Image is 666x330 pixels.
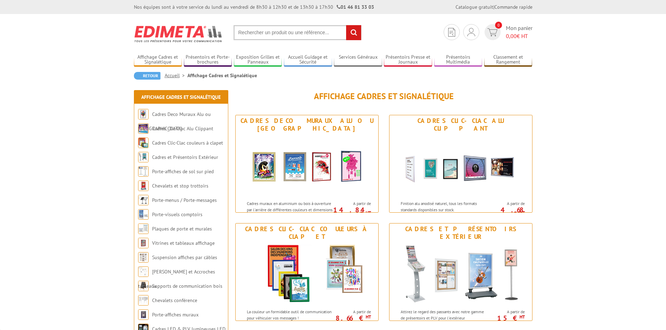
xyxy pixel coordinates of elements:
[456,3,532,10] div: |
[486,208,525,216] p: 4.68 €
[494,4,532,10] a: Commande rapide
[487,28,497,36] img: devis rapide
[138,195,149,205] img: Porte-menus / Porte-messages
[134,3,374,10] div: Nos équipes sont à votre service du lundi au vendredi de 8h30 à 12h30 et de 13h30 à 17h30
[138,266,149,277] img: Cimaises et Accroches tableaux
[506,32,532,40] span: € HT
[138,181,149,191] img: Chevalets et stop trottoirs
[152,197,217,203] a: Porte-menus / Porte-messages
[448,28,455,37] img: devis rapide
[520,210,525,216] sup: HT
[138,252,149,263] img: Suspension affiches par câbles
[165,72,187,79] a: Accueil
[486,316,525,320] p: 15 €
[138,269,215,289] a: [PERSON_NAME] et Accroches tableaux
[489,309,525,315] span: A partir de
[242,242,372,305] img: Cadres Clic-Clac couleurs à clapet
[138,109,149,119] img: Cadres Deco Muraux Alu ou Bois
[234,25,361,40] input: Rechercher un produit ou une référence...
[391,117,530,132] div: Cadres Clic-Clac Alu Clippant
[396,134,525,197] img: Cadres Clic-Clac Alu Clippant
[138,138,149,148] img: Cadres Clic-Clac couleurs à clapet
[138,238,149,248] img: Vitrines et tableaux affichage
[366,210,371,216] sup: HT
[235,92,532,101] h1: Affichage Cadres et Signalétique
[242,134,372,197] img: Cadres Deco Muraux Alu ou Bois
[184,54,232,66] a: Présentoirs et Porte-brochures
[335,201,371,206] span: A partir de
[284,54,332,66] a: Accueil Guidage et Sécurité
[366,314,371,320] sup: HT
[187,72,257,79] li: Affichage Cadres et Signalétique
[237,117,377,132] div: Cadres Deco Muraux Alu ou [GEOGRAPHIC_DATA]
[152,311,199,318] a: Porte-affiches muraux
[138,295,149,306] img: Chevalets conférence
[152,283,222,289] a: Supports de communication bois
[332,316,371,320] p: 8.66 €
[483,24,532,40] a: devis rapide 0 Mon panier 0,00€ HT
[235,223,379,321] a: Cadres Clic-Clac couleurs à clapet Cadres Clic-Clac couleurs à clapet La couleur un formidable ou...
[152,211,202,218] a: Porte-visuels comptoirs
[152,140,223,146] a: Cadres Clic-Clac couleurs à clapet
[247,309,334,321] p: La couleur un formidable outil de communication pour véhiculer vos messages !
[152,226,212,232] a: Plaques de porte et murales
[434,54,482,66] a: Présentoirs Multimédia
[134,72,160,80] a: Retour
[396,242,525,305] img: Cadres et Présentoirs Extérieur
[138,111,211,132] a: Cadres Deco Muraux Alu ou [GEOGRAPHIC_DATA]
[152,125,213,132] a: Cadres Clic-Clac Alu Clippant
[520,314,525,320] sup: HT
[334,54,382,66] a: Services Généraux
[152,240,215,246] a: Vitrines et tableaux affichage
[332,208,371,216] p: 14.84 €
[138,209,149,220] img: Porte-visuels comptoirs
[389,223,532,321] a: Cadres et Présentoirs Extérieur Cadres et Présentoirs Extérieur Attirez le regard des passants av...
[484,54,532,66] a: Classement et Rangement
[152,168,214,175] a: Porte-affiches de sol sur pied
[152,297,197,303] a: Chevalets conférence
[234,54,282,66] a: Exposition Grilles et Panneaux
[384,54,432,66] a: Présentoirs Presse et Journaux
[495,22,502,29] span: 0
[152,183,208,189] a: Chevalets et stop trottoirs
[456,4,493,10] a: Catalogue gratuit
[134,54,182,66] a: Affichage Cadres et Signalétique
[138,309,149,320] img: Porte-affiches muraux
[152,154,218,160] a: Cadres et Présentoirs Extérieur
[247,200,334,225] p: Cadres muraux en aluminium ou bois à ouverture par l'arrière de différentes couleurs et dimension...
[138,152,149,162] img: Cadres et Présentoirs Extérieur
[391,225,530,241] div: Cadres et Présentoirs Extérieur
[506,32,517,39] span: 0,00
[138,223,149,234] img: Plaques de porte et murales
[401,200,487,212] p: Finition alu anodisé naturel, tous les formats standards disponibles sur stock.
[237,225,377,241] div: Cadres Clic-Clac couleurs à clapet
[138,166,149,177] img: Porte-affiches de sol sur pied
[152,254,217,261] a: Suspension affiches par câbles
[389,115,532,213] a: Cadres Clic-Clac Alu Clippant Cadres Clic-Clac Alu Clippant Finition alu anodisé naturel, tous le...
[335,309,371,315] span: A partir de
[337,4,374,10] strong: 01 46 81 33 03
[506,24,532,40] span: Mon panier
[467,28,475,36] img: devis rapide
[346,25,361,40] input: rechercher
[134,21,223,47] img: Edimeta
[235,115,379,213] a: Cadres Deco Muraux Alu ou [GEOGRAPHIC_DATA] Cadres Deco Muraux Alu ou Bois Cadres muraux en alumi...
[489,201,525,206] span: A partir de
[401,309,487,321] p: Attirez le regard des passants avec notre gamme de présentoirs et PLV pour l'extérieur
[141,94,221,100] a: Affichage Cadres et Signalétique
